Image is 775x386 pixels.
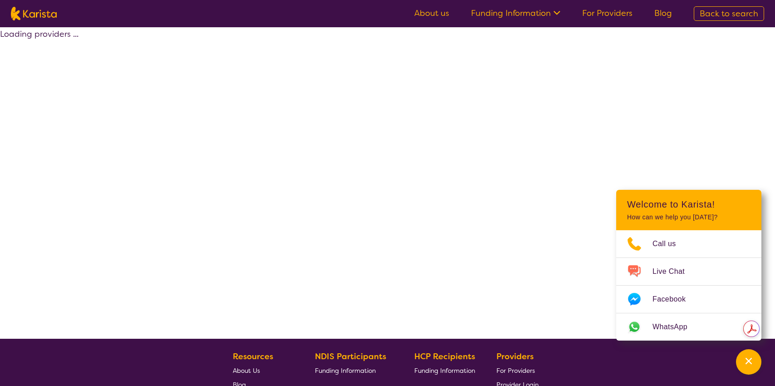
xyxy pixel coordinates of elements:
img: Karista logo [11,7,57,20]
a: Web link opens in a new tab. [616,313,761,341]
span: Funding Information [414,366,475,375]
b: Providers [496,351,534,362]
p: How can we help you [DATE]? [627,213,750,221]
span: Call us [652,237,687,251]
b: NDIS Participants [315,351,386,362]
span: Live Chat [652,265,696,278]
span: About Us [233,366,260,375]
div: Channel Menu [616,190,761,341]
span: Funding Information [315,366,376,375]
a: Back to search [694,6,764,21]
button: Channel Menu [736,349,761,375]
span: Back to search [700,8,758,19]
ul: Choose channel [616,230,761,341]
span: Facebook [652,292,697,306]
a: Funding Information [471,8,560,19]
a: Funding Information [414,363,475,377]
h2: Welcome to Karista! [627,199,750,210]
a: About Us [233,363,294,377]
b: HCP Recipients [414,351,475,362]
a: For Providers [496,363,539,377]
a: Blog [654,8,672,19]
a: About us [414,8,449,19]
a: For Providers [582,8,633,19]
a: Funding Information [315,363,393,377]
span: WhatsApp [652,320,698,334]
span: For Providers [496,366,535,375]
b: Resources [233,351,273,362]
